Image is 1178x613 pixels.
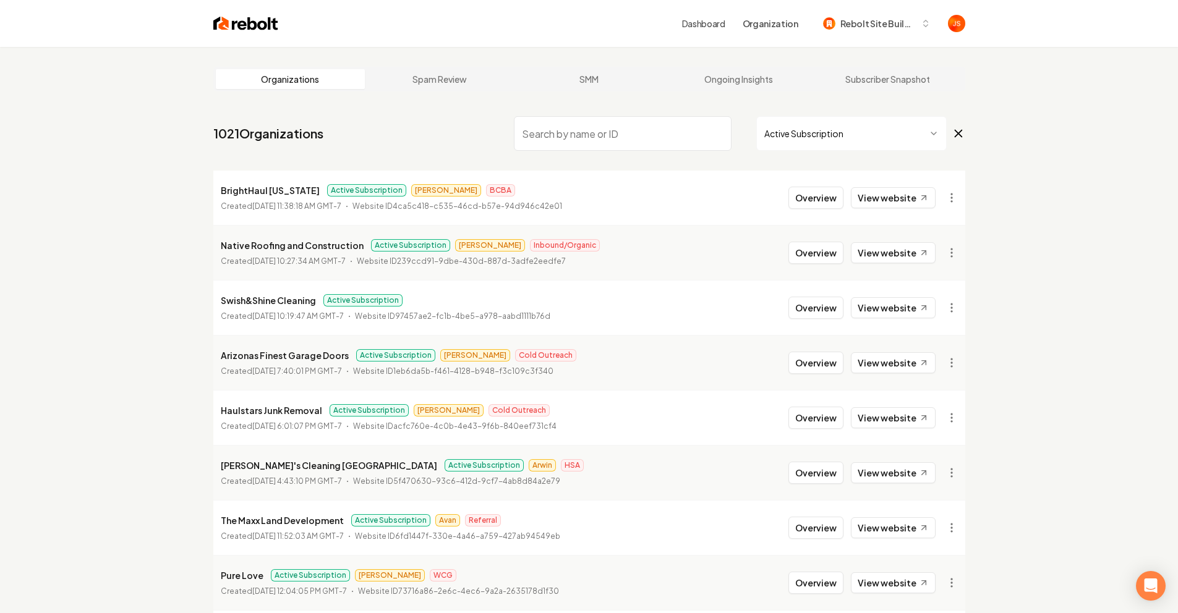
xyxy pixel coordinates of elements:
a: View website [851,297,936,318]
span: [PERSON_NAME] [455,239,525,252]
a: View website [851,187,936,208]
time: [DATE] 11:38:18 AM GMT-7 [252,201,341,211]
a: View website [851,517,936,538]
p: Created [221,530,344,543]
a: View website [851,572,936,593]
a: Dashboard [682,17,725,30]
button: Organization [735,12,806,35]
time: [DATE] 10:19:47 AM GMT-7 [252,311,344,321]
span: [PERSON_NAME] [355,569,425,581]
p: Created [221,310,344,323]
p: Website ID acfc760e-4c0b-4e43-9f6b-840eef731cf4 [353,420,557,433]
p: Website ID 1eb6da5b-f461-4128-b948-f3c109c3f340 [353,365,553,378]
time: [DATE] 6:01:07 PM GMT-7 [252,421,342,431]
span: [PERSON_NAME] [414,404,484,416]
span: Avan [435,514,460,526]
a: Spam Review [365,69,514,89]
span: Arwin [529,459,556,471]
span: Active Subscription [330,404,409,416]
p: Created [221,365,342,378]
button: Overview [788,352,843,374]
a: 1021Organizations [213,125,323,142]
time: [DATE] 12:04:05 PM GMT-7 [252,586,347,596]
p: Website ID 5f470630-93c6-412d-9cf7-4ab8d84a2e79 [353,475,560,488]
img: James Shamoun [948,15,965,32]
span: Active Subscription [327,184,406,197]
time: [DATE] 4:43:10 PM GMT-7 [252,476,342,486]
p: Pure Love [221,568,263,583]
a: View website [851,242,936,263]
button: Overview [788,242,843,264]
button: Overview [788,517,843,539]
span: Active Subscription [351,514,430,526]
a: View website [851,352,936,373]
p: Website ID 6fd1447f-330e-4a46-a759-427ab94549eb [355,530,560,543]
span: Cold Outreach [489,404,550,416]
div: Open Intercom Messenger [1136,571,1166,601]
a: View website [851,407,936,428]
p: Arizonas Finest Garage Doors [221,348,349,363]
img: Rebolt Site Builder [823,17,835,30]
p: The Maxx Land Development [221,513,344,528]
p: Website ID 73716a86-2e6c-4ec6-9a2a-2635178d1f30 [358,585,559,598]
span: [PERSON_NAME] [411,184,481,197]
button: Overview [788,187,843,209]
img: Rebolt Logo [213,15,278,32]
p: Created [221,420,342,433]
p: BrightHaul [US_STATE] [221,183,320,198]
p: Website ID 97457ae2-fc1b-4be5-a978-aabd1111b76d [355,310,550,323]
span: Active Subscription [445,459,524,471]
span: Cold Outreach [515,349,576,361]
span: Rebolt Site Builder [840,17,916,30]
span: BCBA [486,184,515,197]
a: Ongoing Insights [664,69,813,89]
span: Active Subscription [271,569,350,581]
span: Active Subscription [356,349,435,361]
span: HSA [561,459,584,471]
p: Website ID 239ccd91-9dbe-430d-887d-3adfe2eedfe7 [357,255,566,268]
a: Organizations [216,69,365,89]
a: View website [851,462,936,483]
p: Created [221,475,342,488]
time: [DATE] 11:52:03 AM GMT-7 [252,531,344,541]
button: Overview [788,572,843,594]
a: Subscriber Snapshot [813,69,963,89]
p: [PERSON_NAME]'s Cleaning [GEOGRAPHIC_DATA] [221,458,437,473]
p: Created [221,585,347,598]
button: Overview [788,407,843,429]
p: Native Roofing and Construction [221,238,364,253]
time: [DATE] 10:27:34 AM GMT-7 [252,256,346,266]
span: [PERSON_NAME] [440,349,510,361]
time: [DATE] 7:40:01 PM GMT-7 [252,366,342,376]
p: Haulstars Junk Removal [221,403,322,418]
p: Created [221,200,341,213]
button: Open user button [948,15,965,32]
span: Inbound/Organic [530,239,600,252]
p: Website ID 4ca5c418-c535-46cd-b57e-94d946c42e01 [352,200,562,213]
span: Active Subscription [323,294,403,306]
span: Referral [465,514,501,526]
a: SMM [514,69,664,89]
input: Search by name or ID [514,116,732,151]
button: Overview [788,297,843,319]
p: Swish&Shine Cleaning [221,293,316,308]
span: WCG [430,569,456,581]
span: Active Subscription [371,239,450,252]
button: Overview [788,462,843,484]
p: Created [221,255,346,268]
